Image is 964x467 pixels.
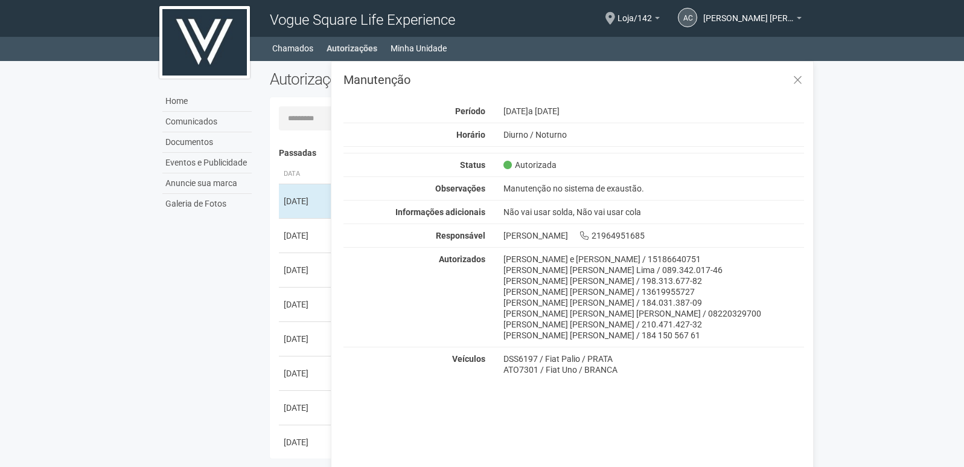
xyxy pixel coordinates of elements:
div: ATO7301 / Fiat Uno / BRANCA [503,364,805,375]
div: [DATE] [284,333,328,345]
th: Data [279,164,333,184]
div: [PERSON_NAME] 21964951685 [494,230,814,241]
div: [PERSON_NAME] [PERSON_NAME] / 184 150 567 61 [503,330,805,341]
div: [DATE] [284,367,328,379]
div: [PERSON_NAME] [PERSON_NAME] / 198.313.677-82 [503,275,805,286]
img: logo.jpg [159,6,250,79]
h4: Passadas [279,149,796,158]
a: [PERSON_NAME] [PERSON_NAME] [703,15,802,25]
div: [DATE] [284,436,328,448]
div: [PERSON_NAME] [PERSON_NAME] Lima / 089.342.017-46 [503,265,805,275]
a: Loja/142 [618,15,660,25]
div: [PERSON_NAME] [PERSON_NAME] [PERSON_NAME] / 08220329700 [503,308,805,319]
strong: Período [455,106,485,116]
a: Galeria de Fotos [162,194,252,214]
div: [PERSON_NAME] e [PERSON_NAME] / 15186640751 [503,254,805,265]
div: [DATE] [284,298,328,311]
span: Vogue Square Life Experience [270,11,455,28]
a: Anuncie sua marca [162,173,252,194]
div: [DATE] [284,195,328,207]
strong: Responsável [436,231,485,240]
div: Manutenção no sistema de exaustão. [494,183,814,194]
div: Diurno / Noturno [494,129,814,140]
div: DSS6197 / Fiat Palio / PRATA [503,353,805,364]
div: [PERSON_NAME] [PERSON_NAME] / 13619955727 [503,286,805,297]
div: [PERSON_NAME] [PERSON_NAME] / 184.031.387-09 [503,297,805,308]
a: Minha Unidade [391,40,447,57]
div: [DATE] [284,230,328,242]
a: Eventos e Publicidade [162,153,252,173]
strong: Informações adicionais [395,207,485,217]
strong: Veículos [452,354,485,364]
span: Antonio Carlos Santos de Freitas [703,2,794,23]
span: Loja/142 [618,2,652,23]
a: Home [162,91,252,112]
h3: Manutenção [343,74,804,86]
strong: Horário [456,130,485,140]
a: Comunicados [162,112,252,132]
div: [DATE] [284,402,328,414]
div: Não vai usar solda, Não vai usar cola [494,207,814,217]
a: Chamados [272,40,313,57]
a: Documentos [162,132,252,153]
div: [DATE] [284,264,328,276]
div: [DATE] [494,106,814,117]
strong: Observações [435,184,485,193]
span: a [DATE] [528,106,560,116]
a: Autorizações [327,40,377,57]
strong: Status [460,160,485,170]
strong: Autorizados [439,254,485,264]
span: Autorizada [503,159,557,170]
h2: Autorizações [270,70,528,88]
div: [PERSON_NAME] [PERSON_NAME] / 210.471.427-32 [503,319,805,330]
a: AC [678,8,697,27]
